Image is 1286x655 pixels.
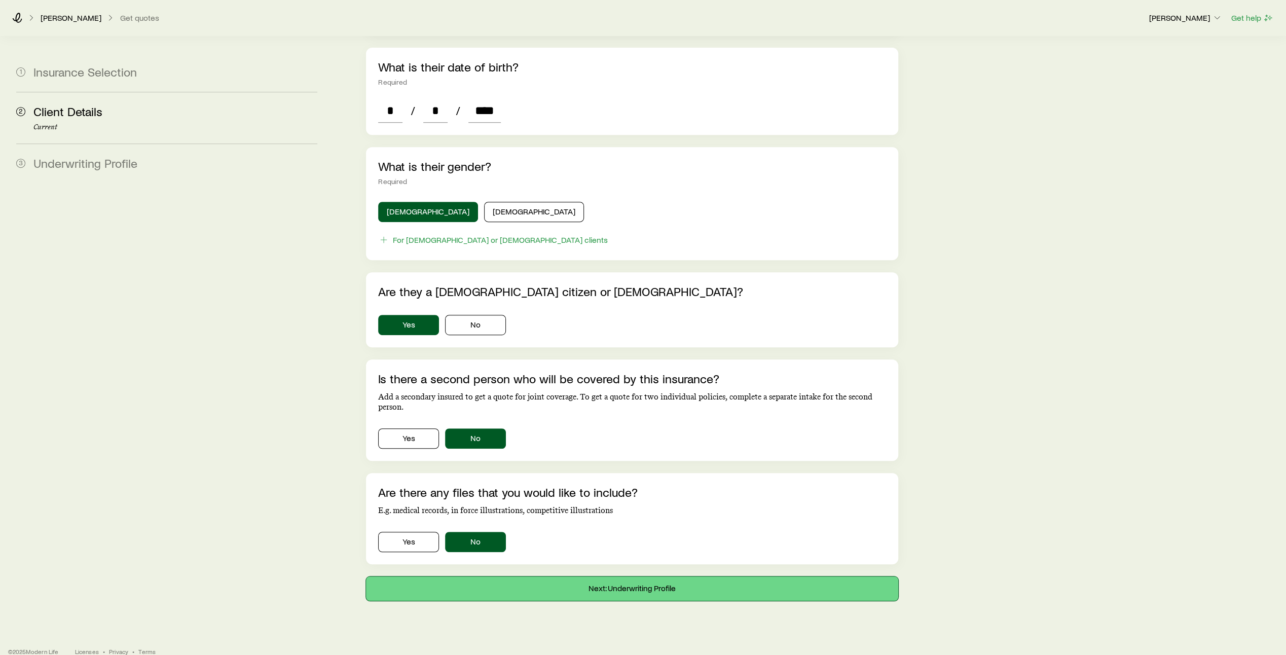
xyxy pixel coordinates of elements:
p: What is their date of birth? [378,60,886,74]
button: No [445,532,506,552]
div: Required [378,177,886,186]
button: [DEMOGRAPHIC_DATA] [378,202,478,222]
button: No [445,428,506,449]
p: Is there a second person who will be covered by this insurance? [378,372,886,386]
button: [PERSON_NAME] [1149,12,1223,24]
button: Yes [378,532,439,552]
span: Underwriting Profile [33,156,137,170]
button: [DEMOGRAPHIC_DATA] [484,202,584,222]
div: Required [378,78,886,86]
span: Client Details [33,104,102,119]
span: Insurance Selection [33,64,137,79]
span: / [452,103,464,118]
span: / [407,103,419,118]
button: Get quotes [120,13,160,23]
p: Are there any files that you would like to include? [378,485,886,499]
button: No [445,315,506,335]
button: For [DEMOGRAPHIC_DATA] or [DEMOGRAPHIC_DATA] clients [378,234,608,246]
p: What is their gender? [378,159,886,173]
button: Yes [378,428,439,449]
div: For [DEMOGRAPHIC_DATA] or [DEMOGRAPHIC_DATA] clients [393,235,608,245]
p: [PERSON_NAME] [1149,13,1222,23]
button: Next: Underwriting Profile [366,576,898,601]
p: [PERSON_NAME] [41,13,101,23]
p: Are they a [DEMOGRAPHIC_DATA] citizen or [DEMOGRAPHIC_DATA]? [378,284,886,299]
p: Add a secondary insured to get a quote for joint coverage. To get a quote for two individual poli... [378,392,886,412]
button: Get help [1231,12,1274,24]
p: E.g. medical records, in force illustrations, competitive illustrations [378,505,886,516]
span: 3 [16,159,25,168]
button: Yes [378,315,439,335]
p: Current [33,123,317,131]
span: 1 [16,67,25,77]
span: 2 [16,107,25,116]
